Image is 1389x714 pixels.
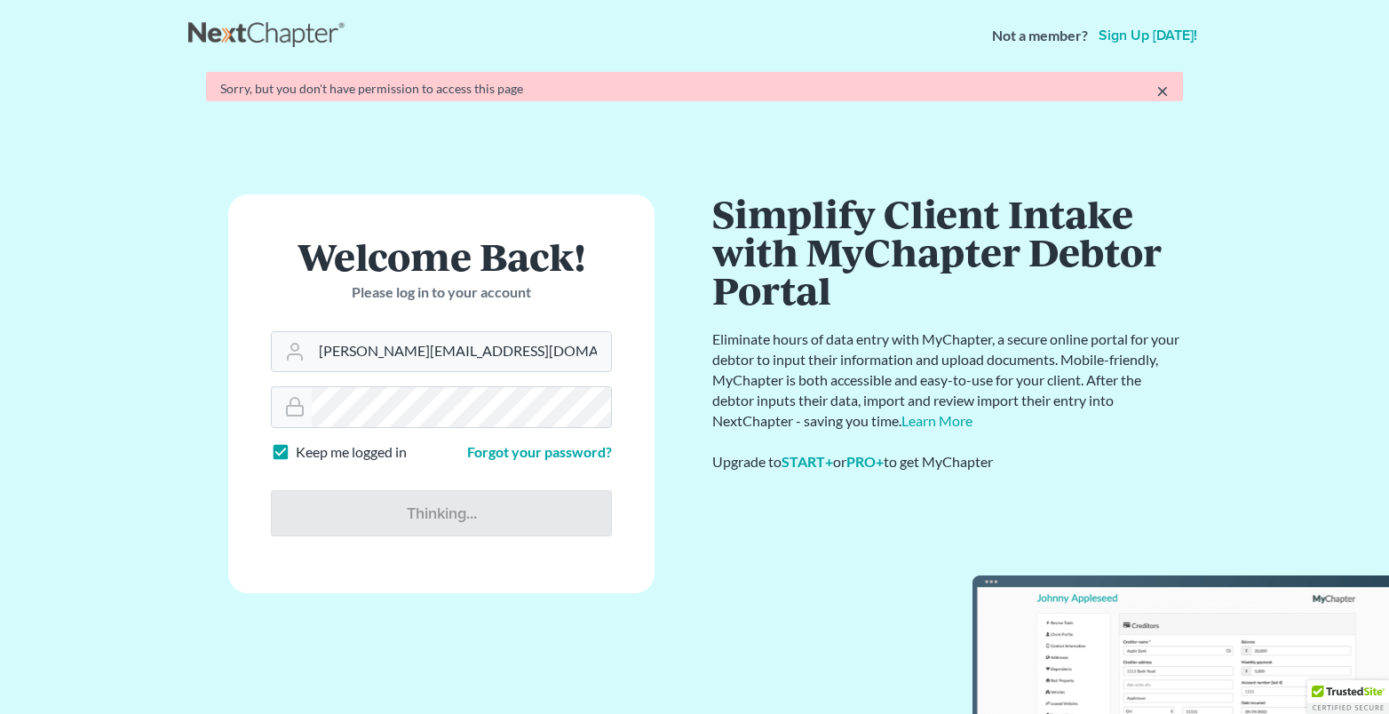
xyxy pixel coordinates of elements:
[1307,680,1389,714] div: TrustedSite Certified
[467,443,612,460] a: Forgot your password?
[271,490,612,536] input: Thinking...
[296,442,407,463] label: Keep me logged in
[712,452,1183,472] div: Upgrade to or to get MyChapter
[1095,28,1201,43] a: Sign up [DATE]!
[220,80,1169,98] div: Sorry, but you don't have permission to access this page
[712,329,1183,431] p: Eliminate hours of data entry with MyChapter, a secure online portal for your debtor to input the...
[312,332,611,371] input: Email Address
[992,26,1088,46] strong: Not a member?
[712,194,1183,308] h1: Simplify Client Intake with MyChapter Debtor Portal
[846,453,884,470] a: PRO+
[782,453,833,470] a: START+
[271,237,612,275] h1: Welcome Back!
[901,412,972,429] a: Learn More
[271,282,612,303] p: Please log in to your account
[1156,80,1169,101] a: ×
